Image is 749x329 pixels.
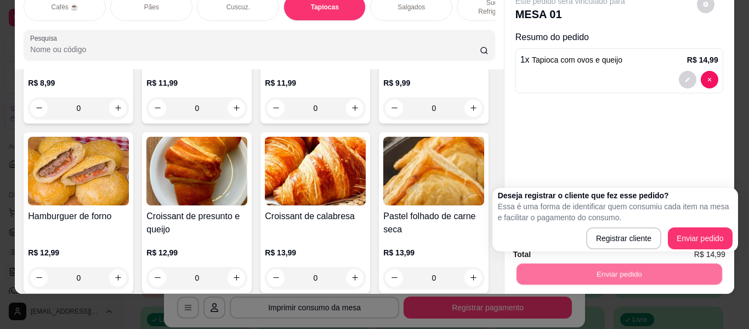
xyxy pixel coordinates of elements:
[149,99,166,117] button: decrease-product-quantity
[515,7,625,22] p: MESA 01
[464,269,482,287] button: increase-product-quantity
[228,99,245,117] button: increase-product-quantity
[385,99,403,117] button: decrease-product-quantity
[668,227,733,249] button: Enviar pedido
[520,53,622,66] p: 1 x
[228,269,245,287] button: increase-product-quantity
[383,210,484,236] h4: Pastel folhado de carne seca
[586,227,661,249] button: Registrar cliente
[28,137,129,205] img: product-image
[146,137,247,205] img: product-image
[146,247,247,258] p: R$ 12,99
[498,201,733,223] p: Essa é uma forma de identificar quem consumiu cada item na mesa e facilitar o pagamento do consumo.
[346,269,364,287] button: increase-product-quantity
[28,77,129,88] p: R$ 8,99
[383,77,484,88] p: R$ 9,99
[311,3,339,12] p: Tapiocas
[265,247,366,258] p: R$ 13,99
[464,99,482,117] button: increase-product-quantity
[701,71,718,88] button: decrease-product-quantity
[146,210,247,236] h4: Croissant de presunto e queijo
[51,3,78,12] p: Cafés ☕
[146,77,247,88] p: R$ 11,99
[516,264,722,285] button: Enviar pedido
[30,44,480,55] input: Pesquisa
[265,77,366,88] p: R$ 11,99
[109,99,127,117] button: increase-product-quantity
[385,269,403,287] button: decrease-product-quantity
[149,269,166,287] button: decrease-product-quantity
[532,55,622,64] span: Tapioca com ovos e queijo
[383,137,484,205] img: product-image
[498,190,733,201] h2: Deseja registrar o cliente que fez esse pedido?
[694,248,725,260] span: R$ 14,99
[687,54,718,65] p: R$ 14,99
[679,71,696,88] button: decrease-product-quantity
[383,247,484,258] p: R$ 13,99
[346,99,364,117] button: increase-product-quantity
[265,137,366,205] img: product-image
[30,269,48,287] button: decrease-product-quantity
[30,34,61,43] label: Pesquisa
[515,31,723,44] p: Resumo do pedido
[267,269,285,287] button: decrease-product-quantity
[28,210,129,223] h4: Hamburguer de forno
[513,250,531,259] strong: Total
[30,99,48,117] button: decrease-product-quantity
[265,210,366,223] h4: Croissant de calabresa
[226,3,250,12] p: Cuscuz.
[267,99,285,117] button: decrease-product-quantity
[398,3,425,12] p: Salgados
[109,269,127,287] button: increase-product-quantity
[28,247,129,258] p: R$ 12,99
[144,3,159,12] p: Pães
